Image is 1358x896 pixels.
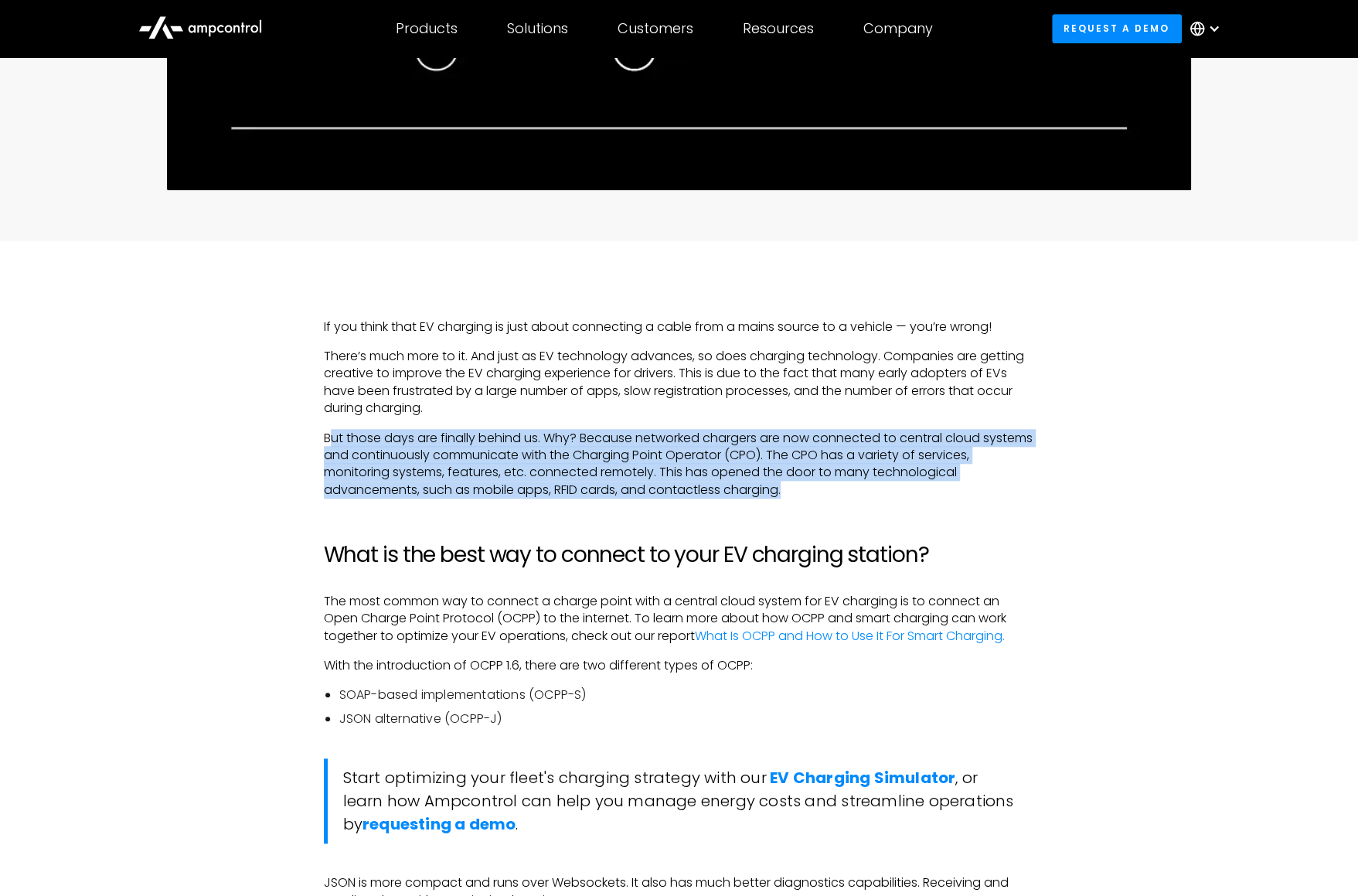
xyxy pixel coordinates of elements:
[863,20,933,37] div: Company
[324,542,1035,568] h2: What is the best way to connect to your EV charging station?
[324,319,1035,336] p: If you think that EV charging is just about connecting a cable from a mains source to a vehicle —...
[507,20,568,37] div: Solutions
[339,686,1035,704] li: SOAP-based implementations (OCPP-S)
[324,758,1035,843] blockquote: Start optimizing your fleet's charging strategy with our , or learn how Ampcontrol can help you m...
[1052,14,1182,43] a: Request a demo
[396,20,458,37] div: Products
[324,430,1035,499] p: But those days are finally behind us. Why? Because networked chargers are now connected to centra...
[324,593,1035,645] p: The most common way to connect a charge point with a central cloud system for EV charging is to c...
[743,20,814,37] div: Resources
[618,20,693,37] div: Customers
[324,657,1035,674] p: With the introduction of OCPP 1.6, there are two different types of OCPP:
[695,627,1005,645] a: What Is OCPP and How to Use It For Smart Charging.
[339,710,1035,727] li: JSON alternative (OCPP-J)
[770,767,955,789] a: EV Charging Simulator
[362,813,516,835] a: requesting a demo
[324,348,1035,417] p: There’s much more to it. And just as EV technology advances, so does charging technology. Compani...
